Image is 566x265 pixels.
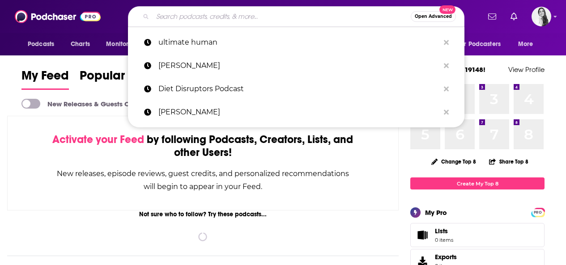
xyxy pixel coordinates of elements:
[128,54,464,77] a: [PERSON_NAME]
[52,133,144,146] span: Activate your Feed
[413,229,431,241] span: Lists
[71,38,90,50] span: Charts
[21,99,139,109] a: New Releases & Guests Only
[158,54,439,77] p: Dylan Gemelli
[452,36,514,53] button: open menu
[410,177,545,189] a: Create My Top 8
[65,36,95,53] a: Charts
[106,38,138,50] span: Monitoring
[507,9,521,24] a: Show notifications dropdown
[52,167,353,193] div: New releases, episode reviews, guest credits, and personalized recommendations will begin to appe...
[532,7,551,26] button: Show profile menu
[435,253,457,261] span: Exports
[158,31,439,54] p: ultimate human
[532,209,543,216] span: PRO
[411,11,456,22] button: Open AdvancedNew
[80,68,156,90] a: Popular Feed
[52,133,353,159] div: by following Podcasts, Creators, Lists, and other Users!
[532,7,551,26] img: User Profile
[21,68,69,90] a: My Feed
[426,156,481,167] button: Change Top 8
[128,6,464,27] div: Search podcasts, credits, & more...
[439,5,455,14] span: New
[21,36,66,53] button: open menu
[508,65,545,74] a: View Profile
[410,223,545,247] a: Lists
[128,31,464,54] a: ultimate human
[128,77,464,101] a: Diet Disruptors Podcast
[435,227,448,235] span: Lists
[158,77,439,101] p: Diet Disruptors Podcast
[425,208,447,217] div: My Pro
[512,36,545,53] button: open menu
[80,68,156,88] span: Popular Feed
[28,38,54,50] span: Podcasts
[128,101,464,124] a: [PERSON_NAME]
[21,68,69,88] span: My Feed
[532,209,543,215] a: PRO
[15,8,101,25] img: Podchaser - Follow, Share and Rate Podcasts
[518,38,533,50] span: More
[489,153,529,170] button: Share Top 8
[100,36,149,53] button: open menu
[415,14,452,19] span: Open Advanced
[435,227,453,235] span: Lists
[435,237,453,243] span: 0 items
[7,210,399,218] div: Not sure who to follow? Try these podcasts...
[458,38,501,50] span: For Podcasters
[153,9,411,24] input: Search podcasts, credits, & more...
[532,7,551,26] span: Logged in as justina19148
[158,101,439,124] p: gary brecka
[485,9,500,24] a: Show notifications dropdown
